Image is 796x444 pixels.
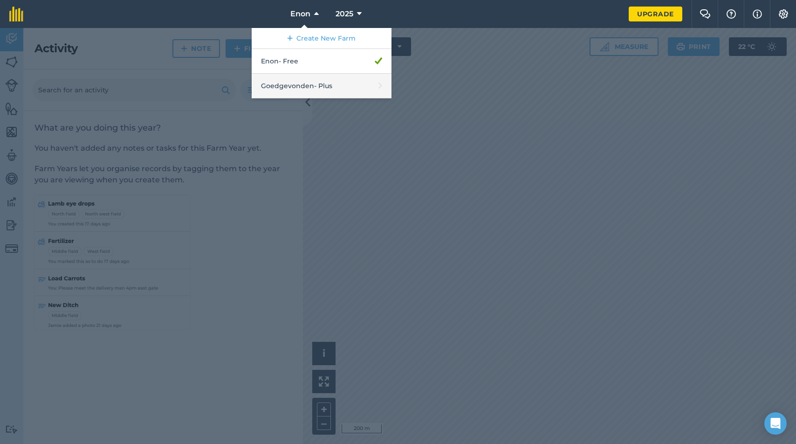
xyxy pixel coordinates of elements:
div: Open Intercom Messenger [764,412,787,435]
img: fieldmargin Logo [9,7,23,21]
span: 2025 [336,8,353,20]
a: Create New Farm [252,28,391,49]
img: Two speech bubbles overlapping with the left bubble in the forefront [700,9,711,19]
a: Enon- Free [252,49,391,74]
span: Enon [290,8,310,20]
img: A question mark icon [726,9,737,19]
a: Goedgevonden- Plus [252,74,391,98]
img: svg+xml;base64,PHN2ZyB4bWxucz0iaHR0cDovL3d3dy53My5vcmcvMjAwMC9zdmciIHdpZHRoPSIxNyIgaGVpZ2h0PSIxNy... [753,8,762,20]
a: Upgrade [629,7,682,21]
img: A cog icon [778,9,789,19]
